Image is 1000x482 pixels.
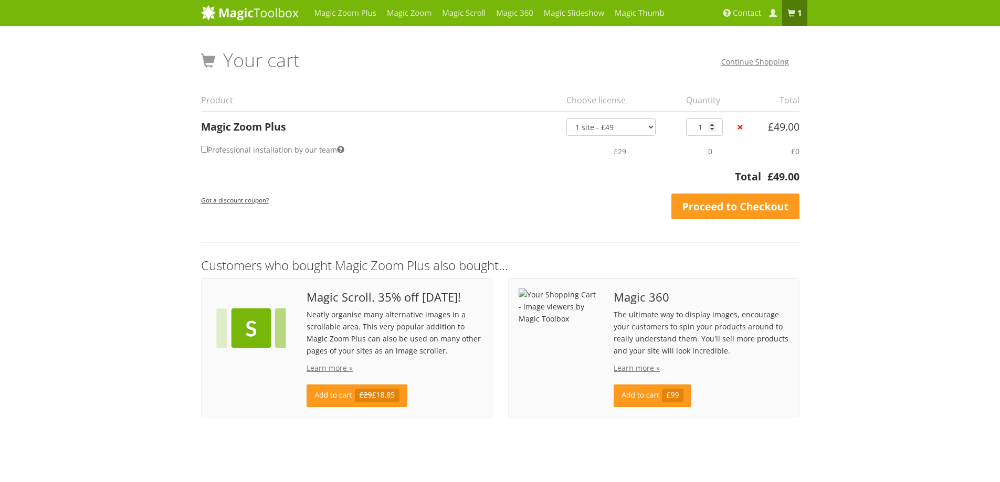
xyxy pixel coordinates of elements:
[768,120,799,134] bdi: 49.00
[201,142,344,157] label: Professional installation by our team
[671,194,799,220] a: Proceed to Checkout
[791,146,799,156] span: £0
[560,89,680,111] th: Choose license
[201,146,208,153] input: Professional installation by our team
[201,259,799,272] h3: Customers who bought Magic Zoom Plus also bought...
[307,291,481,303] span: Magic Scroll. 35% off [DATE]!
[201,191,269,208] a: Got a discount coupon?
[734,122,745,133] a: ×
[680,136,735,166] td: 0
[201,5,299,20] img: MagicToolbox.com - Image tools for your website
[212,288,291,368] img: Your Shopping Cart - image viewers by Magic Toolbox
[201,169,761,190] th: Total
[560,136,680,166] td: £29
[307,363,353,373] a: Learn more »
[201,120,286,134] a: Magic Zoom Plus
[359,390,372,400] s: £29
[307,384,407,407] a: Add to cart£29£18.85
[686,118,723,136] input: Qty
[614,308,788,357] p: The ultimate way to display images, encourage your customers to spin your products around to real...
[755,89,799,111] th: Total
[201,89,560,111] th: Product
[662,389,683,402] span: £99
[614,291,788,303] span: Magic 360
[614,384,691,407] a: Add to cart£99
[797,8,802,18] b: 1
[355,389,399,402] span: £18.85
[307,308,481,357] p: Neatly organise many alternative images in a scrollable area. This very popular addition to Magic...
[768,120,774,134] span: £
[201,50,300,71] h1: Your cart
[519,288,598,325] img: Your Shopping Cart - image viewers by Magic Toolbox
[721,57,789,67] a: Continue Shopping
[201,196,269,204] small: Got a discount coupon?
[767,169,773,184] span: £
[614,363,660,373] a: Learn more »
[733,8,761,18] span: Contact
[767,169,799,184] bdi: 49.00
[680,89,735,111] th: Quantity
